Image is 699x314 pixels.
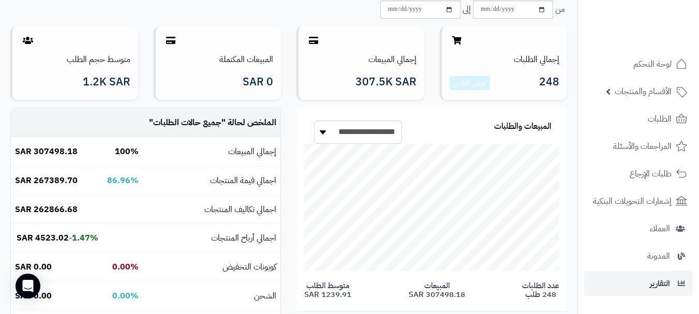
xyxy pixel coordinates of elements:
a: العملاء [584,216,693,241]
span: عدد الطلبات 248 طلب [522,281,559,298]
td: الملخص لحالة " " [143,109,280,137]
span: 1.2K SAR [83,76,130,88]
span: المراجعات والأسئلة [613,139,672,154]
td: إجمالي المبيعات [143,138,280,166]
a: لوحة التحكم [584,52,693,77]
b: 0.00% [112,261,139,273]
b: 86.96% [107,174,139,187]
a: المدونة [584,244,693,268]
a: طلبات الإرجاع [584,161,693,186]
b: 100% [115,145,139,158]
span: 0 SAR [243,76,273,88]
td: اجمالي أرباح المنتجات [143,224,280,252]
a: إشعارات التحويلات البنكية [584,189,693,214]
h3: المبيعات والطلبات [494,122,552,131]
b: 1.47% [72,232,98,244]
a: التقارير [584,271,693,296]
a: إجمالي الطلبات [514,53,559,66]
b: 0.00 SAR [15,261,52,273]
a: الطلبات [584,107,693,131]
span: المبيعات 307498.18 SAR [409,281,465,298]
div: Open Intercom Messenger [16,274,40,298]
a: إجمالي المبيعات [368,53,417,66]
span: متوسط الطلب 1239.91 SAR [304,281,351,298]
span: لوحة التحكم [633,57,672,71]
span: الأقسام والمنتجات [615,84,672,99]
b: 307498.18 SAR [15,145,78,158]
a: المبيعات المكتملة [219,53,273,66]
span: التقارير [650,276,670,291]
a: متوسط حجم الطلب [67,53,130,66]
a: عرض التقارير [453,78,486,88]
span: 307.5K SAR [355,76,417,88]
span: إشعارات التحويلات البنكية [593,194,672,208]
td: اجمالي تكاليف المنتجات [143,196,280,224]
b: 267389.70 SAR [15,174,78,187]
a: المراجعات والأسئلة [584,134,693,159]
span: جميع حالات الطلبات [153,116,221,129]
td: - [11,224,102,252]
img: logo-2.png [629,21,689,43]
span: المدونة [647,249,670,263]
td: الشحن [143,282,280,310]
span: 248 [539,76,559,91]
b: 4523.02 SAR [17,232,69,244]
span: طلبات الإرجاع [630,167,672,181]
b: 262866.68 SAR [15,203,78,216]
b: 0.00 SAR [15,290,52,302]
span: من [555,4,565,16]
b: 0.00% [112,290,139,302]
span: الطلبات [648,112,672,126]
td: اجمالي قيمة المنتجات [143,167,280,195]
span: إلى [463,4,471,16]
td: كوبونات التخفيض [143,253,280,281]
span: العملاء [650,221,670,236]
